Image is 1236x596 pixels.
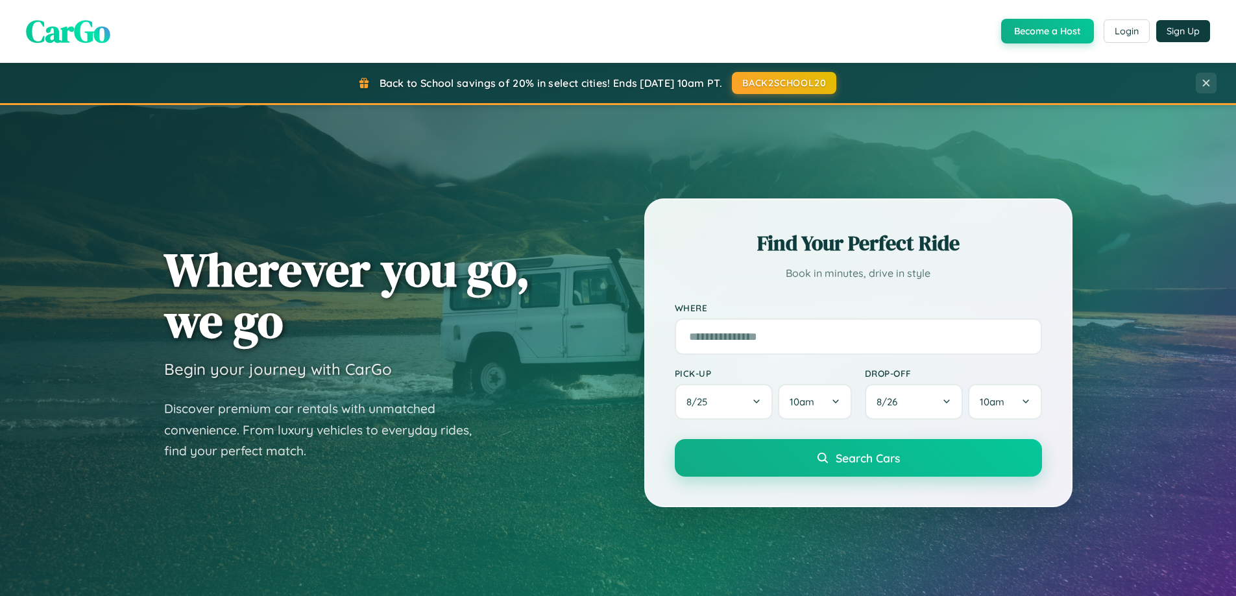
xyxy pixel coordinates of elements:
span: 8 / 25 [686,396,714,408]
h1: Wherever you go, we go [164,244,530,346]
span: 10am [980,396,1004,408]
button: BACK2SCHOOL20 [732,72,836,94]
span: 8 / 26 [877,396,904,408]
span: 10am [790,396,814,408]
span: CarGo [26,10,110,53]
button: 8/26 [865,384,963,420]
button: Login [1104,19,1150,43]
h2: Find Your Perfect Ride [675,229,1042,257]
button: 10am [968,384,1041,420]
p: Book in minutes, drive in style [675,264,1042,283]
button: Sign Up [1156,20,1210,42]
label: Where [675,302,1042,313]
button: 10am [778,384,851,420]
button: Become a Host [1001,19,1094,43]
button: Search Cars [675,439,1042,477]
p: Discover premium car rentals with unmatched convenience. From luxury vehicles to everyday rides, ... [164,398,489,462]
span: Search Cars [836,451,900,465]
span: Back to School savings of 20% in select cities! Ends [DATE] 10am PT. [380,77,722,89]
label: Drop-off [865,368,1042,379]
label: Pick-up [675,368,852,379]
button: 8/25 [675,384,773,420]
h3: Begin your journey with CarGo [164,359,392,379]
